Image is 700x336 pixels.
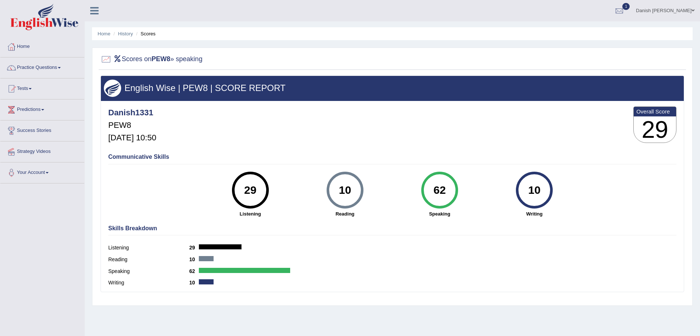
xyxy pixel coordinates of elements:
b: Overall Score [636,108,673,115]
a: Predictions [0,99,84,118]
a: Practice Questions [0,57,84,76]
b: 29 [189,245,199,251]
h5: [DATE] 10:50 [108,133,156,142]
strong: Listening [207,210,294,217]
h2: Scores on » speaking [101,54,203,65]
strong: Reading [301,210,388,217]
div: 62 [426,175,453,206]
h3: English Wise | PEW8 | SCORE REPORT [104,83,681,93]
h5: PEW8 [108,121,156,130]
strong: Speaking [396,210,483,217]
div: 10 [521,175,548,206]
strong: Writing [491,210,578,217]
h4: Skills Breakdown [108,225,676,232]
b: 62 [189,268,199,274]
img: wings.png [104,80,121,97]
a: Strategy Videos [0,141,84,160]
a: Home [98,31,110,36]
a: Your Account [0,162,84,181]
li: Scores [134,30,156,37]
label: Reading [108,256,189,263]
span: 1 [622,3,630,10]
h4: Danish1331 [108,108,156,117]
a: Home [0,36,84,55]
a: Tests [0,78,84,97]
b: 10 [189,256,199,262]
b: 10 [189,280,199,286]
a: History [118,31,133,36]
div: 10 [331,175,358,206]
b: PEW8 [152,55,170,63]
label: Listening [108,244,189,252]
h4: Communicative Skills [108,154,676,160]
label: Writing [108,279,189,287]
a: Success Stories [0,120,84,139]
h3: 29 [634,116,676,143]
div: 29 [237,175,264,206]
label: Speaking [108,267,189,275]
